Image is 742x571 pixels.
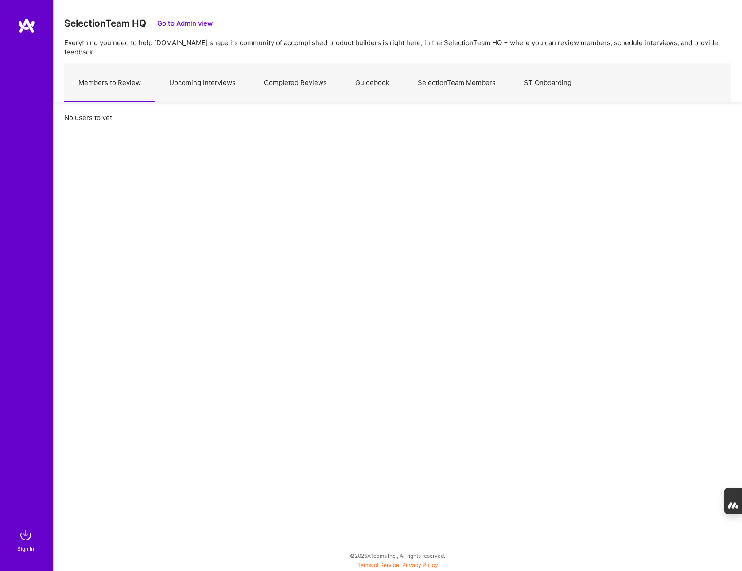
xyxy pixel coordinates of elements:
[402,562,438,568] a: Privacy Policy
[64,38,731,57] p: Everything you need to help [DOMAIN_NAME] shape its community of accomplished product builders is...
[64,18,146,29] h3: SelectionTeam HQ
[357,562,438,568] span: |
[155,64,250,102] a: Upcoming Interviews
[510,64,586,102] a: ST Onboarding
[18,18,35,34] img: logo
[157,19,213,28] button: Go to Admin view
[64,64,155,102] a: Members to Review
[53,544,742,567] div: © 2025 ATeams Inc., All rights reserved.
[19,526,35,553] a: sign inSign In
[17,544,34,553] div: Sign In
[357,562,399,568] a: Terms of Service
[341,64,404,102] a: Guidebook
[404,64,510,102] a: SelectionTeam Members
[250,64,341,102] a: Completed Reviews
[54,102,742,143] div: No users to vet
[17,526,35,544] img: sign in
